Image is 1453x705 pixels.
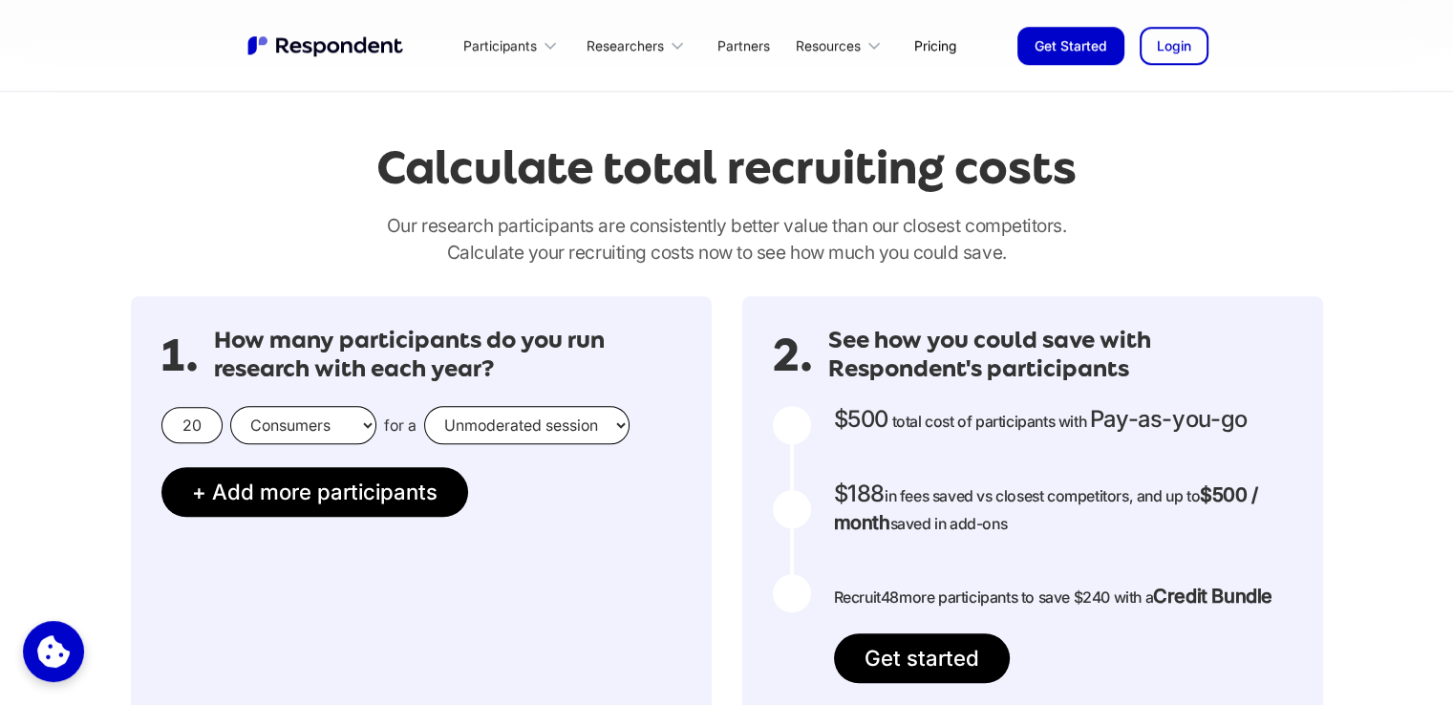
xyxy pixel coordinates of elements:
[1090,405,1248,433] span: Pay-as-you-go
[161,467,468,517] button: + Add more participants
[212,479,438,504] span: Add more participants
[834,483,1258,534] strong: $500 / month
[1140,27,1208,65] a: Login
[834,633,1010,683] a: Get started
[447,241,1007,264] span: Calculate your recruiting costs now to see how much you could save.
[463,36,537,55] div: Participants
[587,36,664,55] div: Researchers
[899,23,972,68] a: Pricing
[1153,585,1272,608] strong: Credit Bundle
[834,481,1293,537] p: in fees saved vs closest competitors, and up to saved in add-ons
[214,327,681,383] h3: How many participants do you run research with each year?
[702,23,785,68] a: Partners
[834,583,1272,610] p: Recruit more participants to save $240 with a
[376,141,1077,194] h2: Calculate total recruiting costs
[384,416,417,435] span: for a
[1017,27,1124,65] a: Get Started
[881,587,899,607] span: 48
[773,346,813,365] span: 2.
[785,23,899,68] div: Resources
[834,480,885,507] span: $188
[575,23,701,68] div: Researchers
[246,33,408,58] img: Untitled UI logotext
[796,36,861,55] div: Resources
[834,405,888,433] span: $500
[453,23,575,68] div: Participants
[246,33,408,58] a: home
[192,479,206,504] span: +
[892,412,1087,431] span: total cost of participants with
[131,212,1323,266] p: Our research participants are consistently better value than our closest competitors.
[161,346,199,365] span: 1.
[828,327,1293,383] h3: See how you could save with Respondent's participants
